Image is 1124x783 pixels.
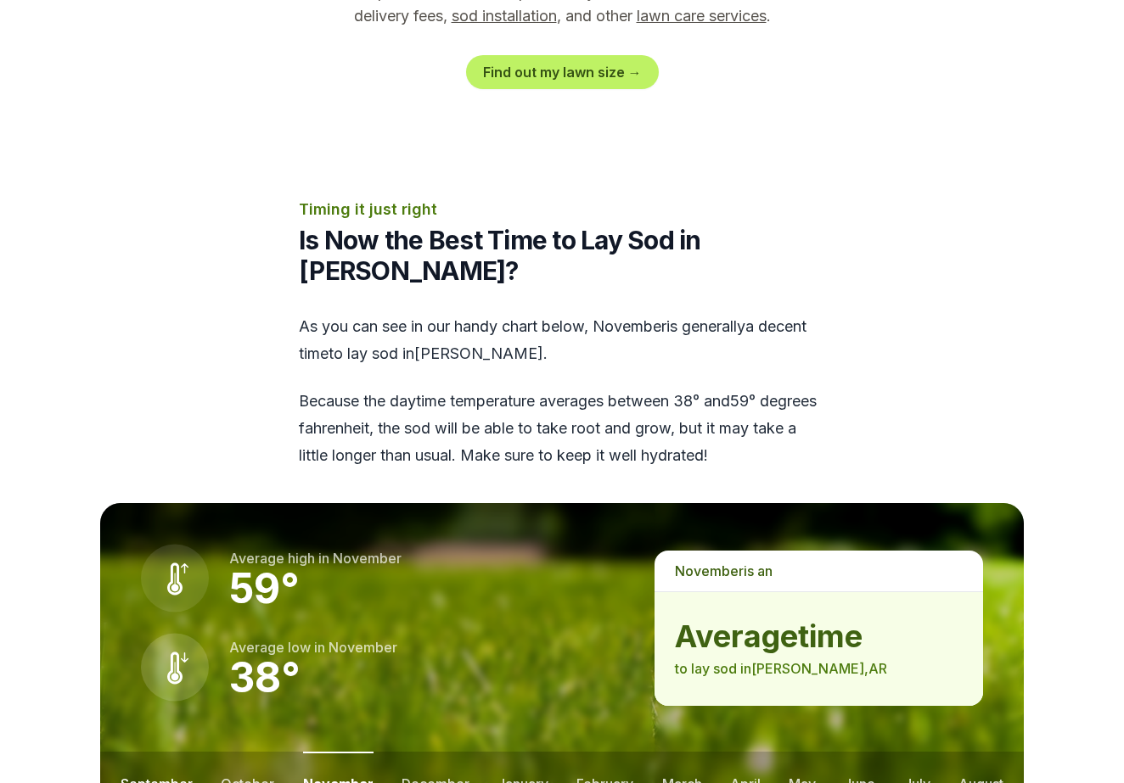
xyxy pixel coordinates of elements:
[229,548,402,568] p: Average high in
[675,562,744,579] span: november
[333,550,402,567] span: november
[299,198,825,221] p: Timing it just right
[299,388,825,469] p: Because the daytime temperature averages between 38 ° and 59 ° degrees fahrenheit, the sod will b...
[466,55,659,89] a: Find out my lawn size →
[229,637,397,657] p: Average low in
[329,639,397,656] span: november
[299,313,825,469] div: As you can see in our handy chart below, is generally a decent time to lay sod in [PERSON_NAME] .
[675,658,963,679] p: to lay sod in [PERSON_NAME] , AR
[299,225,825,286] h2: Is Now the Best Time to Lay Sod in [PERSON_NAME]?
[637,7,767,25] a: lawn care services
[229,652,301,702] strong: 38 °
[452,7,557,25] a: sod installation
[675,619,963,653] strong: average time
[655,551,983,591] p: is a n
[229,563,300,613] strong: 59 °
[593,317,666,335] span: november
